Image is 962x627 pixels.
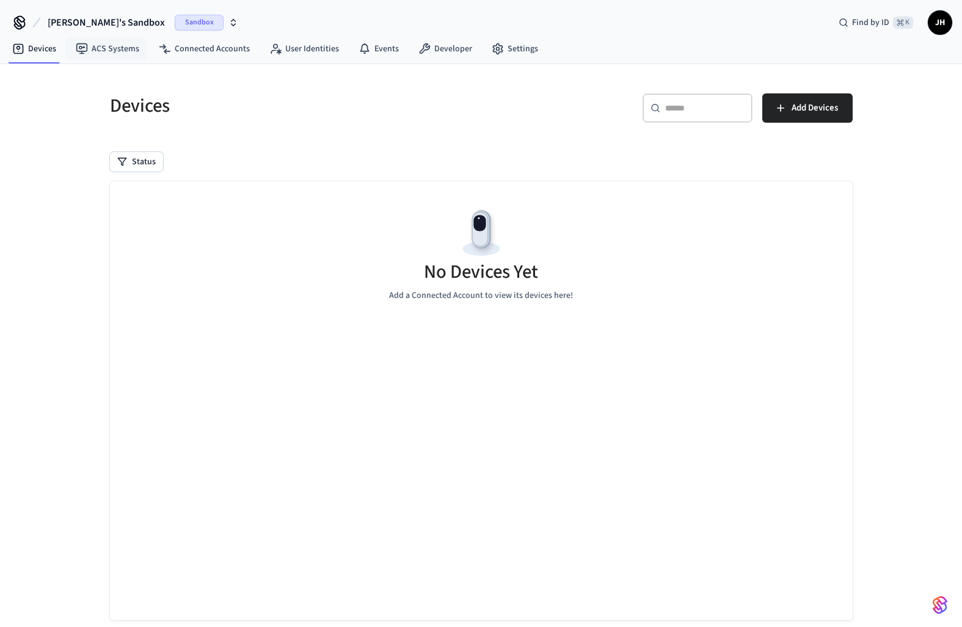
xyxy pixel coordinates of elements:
[349,38,409,60] a: Events
[110,93,474,118] h5: Devices
[928,10,952,35] button: JH
[482,38,548,60] a: Settings
[933,595,947,615] img: SeamLogoGradient.69752ec5.svg
[409,38,482,60] a: Developer
[260,38,349,60] a: User Identities
[762,93,853,123] button: Add Devices
[2,38,66,60] a: Devices
[66,38,149,60] a: ACS Systems
[175,15,224,31] span: Sandbox
[893,16,913,29] span: ⌘ K
[110,152,163,172] button: Status
[792,100,838,116] span: Add Devices
[48,15,165,30] span: [PERSON_NAME]'s Sandbox
[454,206,509,261] img: Devices Empty State
[929,12,951,34] span: JH
[852,16,889,29] span: Find by ID
[424,259,538,285] h5: No Devices Yet
[829,12,923,34] div: Find by ID⌘ K
[389,289,573,302] p: Add a Connected Account to view its devices here!
[149,38,260,60] a: Connected Accounts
